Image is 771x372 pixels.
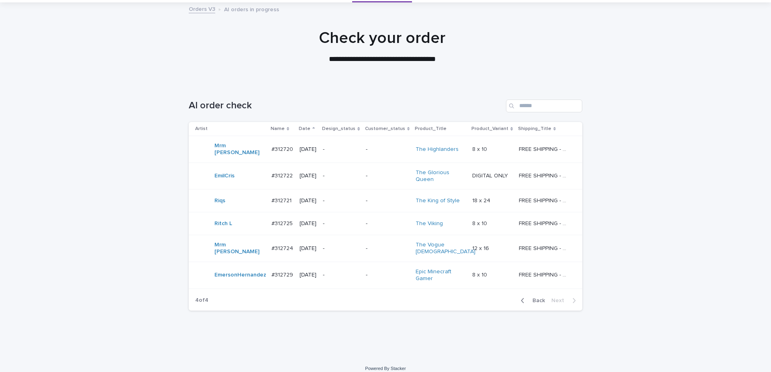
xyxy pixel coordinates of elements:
p: - [366,197,409,204]
p: #312725 [271,219,294,227]
p: 12 x 16 [472,244,491,252]
a: The King of Style [416,197,460,204]
p: Design_status [322,124,355,133]
span: Next [551,298,569,303]
a: EmersonHernandez [214,272,266,278]
a: Mrm [PERSON_NAME] [214,242,265,255]
p: FREE SHIPPING - preview in 1-2 business days, after your approval delivery will take 5-10 b.d. [519,219,571,227]
p: FREE SHIPPING - preview in 1-2 business days, after your approval delivery will take 5-10 b.d. [519,244,571,252]
p: Customer_status [365,124,405,133]
p: - [323,245,359,252]
a: Orders V3 [189,4,215,13]
p: #312729 [271,270,295,278]
p: FREE SHIPPING - preview in 1-2 business days, after your approval delivery will take 5-10 b.d. [519,196,571,204]
p: #312720 [271,144,295,153]
tr: Mrm [PERSON_NAME] #312720#312720 [DATE]--The Highlanders 8 x 108 x 10 FREE SHIPPING - preview in ... [189,136,582,163]
p: AI orders in progress [224,4,279,13]
p: Date [299,124,310,133]
a: Ritch L [214,220,232,227]
a: The Highlanders [416,146,459,153]
p: - [323,173,359,179]
h1: Check your order [186,28,579,48]
p: Shipping_Title [518,124,551,133]
tr: Riqs #312721#312721 [DATE]--The King of Style 18 x 2418 x 24 FREE SHIPPING - preview in 1-2 busin... [189,189,582,212]
p: [DATE] [300,220,316,227]
button: Next [548,297,582,304]
a: Epic Minecraft Gamer [416,268,466,282]
a: Mrm [PERSON_NAME] [214,142,265,156]
p: FREE SHIPPING - preview in 1-2 business days, after your approval delivery will take 5-10 b.d. [519,270,571,278]
p: #312722 [271,171,294,179]
p: Name [271,124,285,133]
p: 4 of 4 [189,291,215,310]
p: 8 x 10 [472,144,489,153]
p: [DATE] [300,173,316,179]
a: The Viking [416,220,443,227]
p: [DATE] [300,245,316,252]
a: The Glorious Queen [416,169,466,183]
p: [DATE] [300,146,316,153]
p: [DATE] [300,197,316,204]
p: - [366,272,409,278]
p: #312724 [271,244,295,252]
p: [DATE] [300,272,316,278]
a: EmilCris [214,173,235,179]
button: Back [514,297,548,304]
p: - [366,220,409,227]
p: - [366,146,409,153]
p: FREE SHIPPING - preview in 1-2 business days, after your approval delivery will take 5-10 b.d. [519,144,571,153]
p: - [323,197,359,204]
p: FREE SHIPPING - preview in 1-2 business days, after your approval delivery will take 5-10 b.d. [519,171,571,179]
p: - [323,272,359,278]
p: Product_Title [415,124,447,133]
tr: Mrm [PERSON_NAME] #312724#312724 [DATE]--The Vogue [DEMOGRAPHIC_DATA] 12 x 1612 x 16 FREE SHIPPIN... [189,235,582,262]
h1: AI order check [189,100,503,112]
p: Artist [195,124,208,133]
input: Search [506,100,582,112]
a: Powered By Stacker [365,366,406,371]
p: - [366,245,409,252]
p: - [323,220,359,227]
p: - [323,146,359,153]
p: Product_Variant [471,124,508,133]
tr: EmilCris #312722#312722 [DATE]--The Glorious Queen DIGITAL ONLYDIGITAL ONLY FREE SHIPPING - previ... [189,163,582,189]
span: Back [528,298,545,303]
p: 8 x 10 [472,270,489,278]
p: - [366,173,409,179]
a: The Vogue [DEMOGRAPHIC_DATA] [416,242,475,255]
a: Riqs [214,197,225,204]
p: 8 x 10 [472,219,489,227]
p: #312721 [271,196,293,204]
p: DIGITAL ONLY [472,171,510,179]
p: 18 x 24 [472,196,492,204]
tr: EmersonHernandez #312729#312729 [DATE]--Epic Minecraft Gamer 8 x 108 x 10 FREE SHIPPING - preview... [189,262,582,289]
tr: Ritch L #312725#312725 [DATE]--The Viking 8 x 108 x 10 FREE SHIPPING - preview in 1-2 business da... [189,212,582,235]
